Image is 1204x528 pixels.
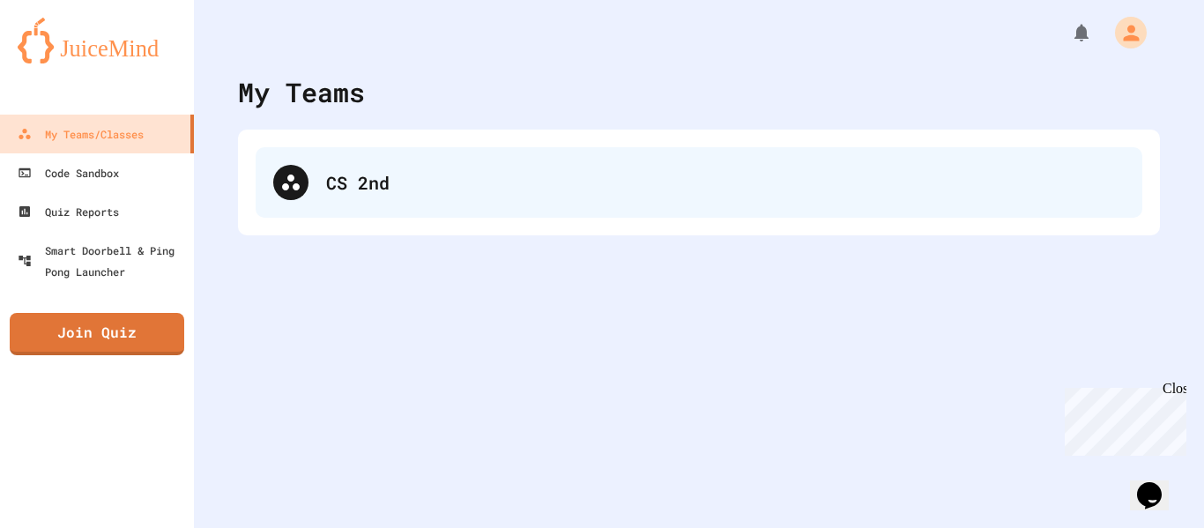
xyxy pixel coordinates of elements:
[18,18,176,63] img: logo-orange.svg
[1096,12,1151,53] div: My Account
[7,7,122,112] div: Chat with us now!Close
[256,147,1142,218] div: CS 2nd
[18,123,144,145] div: My Teams/Classes
[18,201,119,222] div: Quiz Reports
[1058,381,1186,456] iframe: chat widget
[1130,457,1186,510] iframe: chat widget
[1038,18,1096,48] div: My Notifications
[10,313,184,355] a: Join Quiz
[326,169,1125,196] div: CS 2nd
[18,162,119,183] div: Code Sandbox
[18,240,187,282] div: Smart Doorbell & Ping Pong Launcher
[238,72,365,112] div: My Teams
